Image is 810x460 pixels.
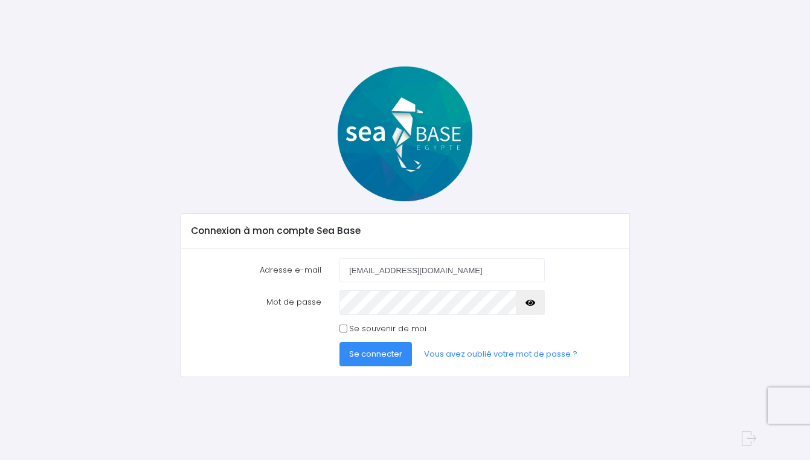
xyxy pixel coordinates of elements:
[349,323,426,335] label: Se souvenir de moi
[414,342,587,366] a: Vous avez oublié votre mot de passe ?
[182,258,330,282] label: Adresse e-mail
[349,348,402,360] span: Se connecter
[339,342,412,366] button: Se connecter
[181,214,629,248] div: Connexion à mon compte Sea Base
[182,290,330,314] label: Mot de passe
